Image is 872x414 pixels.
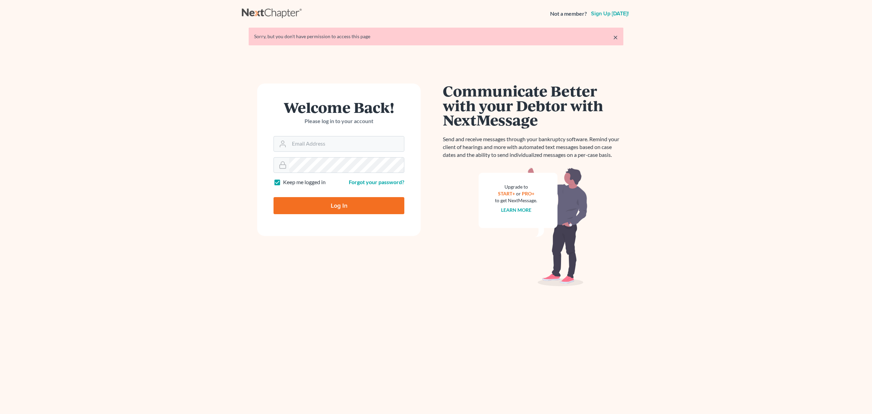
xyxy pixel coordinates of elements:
[498,191,515,196] a: START+
[495,197,537,204] div: to get NextMessage.
[550,10,587,18] strong: Not a member?
[274,100,404,115] h1: Welcome Back!
[349,179,404,185] a: Forgot your password?
[516,191,521,196] span: or
[283,178,326,186] label: Keep me logged in
[495,183,537,190] div: Upgrade to
[590,11,630,16] a: Sign up [DATE]!
[479,167,588,286] img: nextmessage_bg-59042aed3d76b12b5cd301f8e5b87938c9018125f34e5fa2b7a6b67550977c72.svg
[254,33,618,40] div: Sorry, but you don't have permission to access this page
[501,207,531,213] a: Learn more
[289,136,404,151] input: Email Address
[443,135,623,159] p: Send and receive messages through your bankruptcy software. Remind your client of hearings and mo...
[613,33,618,41] a: ×
[274,117,404,125] p: Please log in to your account
[522,191,534,196] a: PRO+
[443,84,623,127] h1: Communicate Better with your Debtor with NextMessage
[274,197,404,214] input: Log In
